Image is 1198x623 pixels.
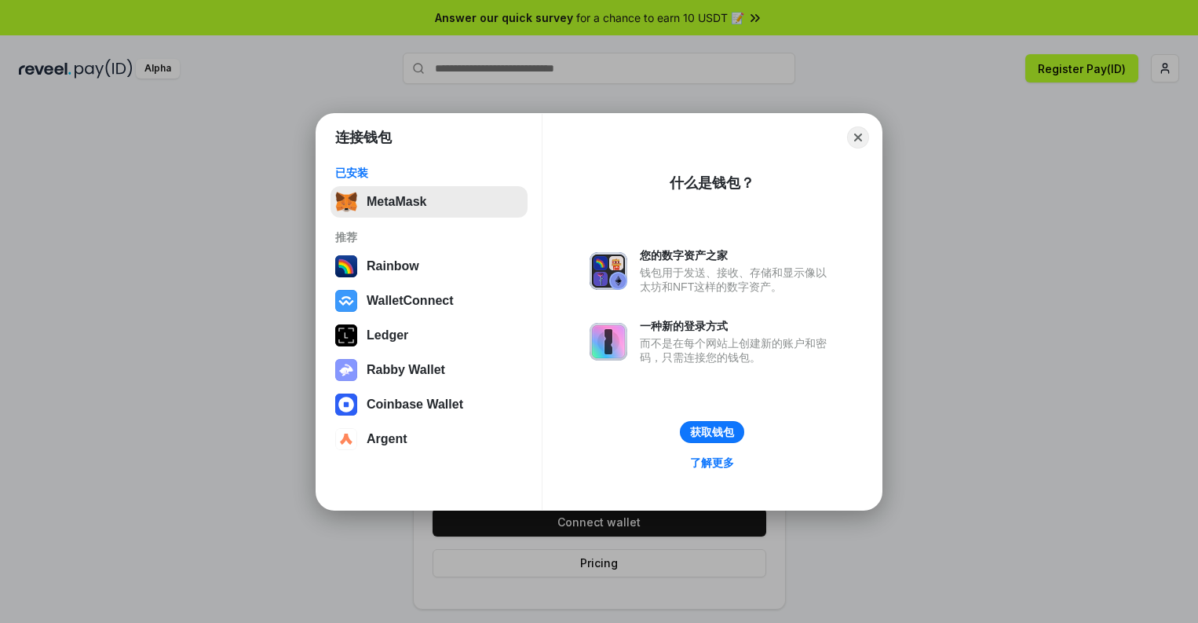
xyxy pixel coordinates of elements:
img: svg+xml,%3Csvg%20width%3D%2228%22%20height%3D%2228%22%20viewBox%3D%220%200%2028%2028%22%20fill%3D... [335,290,357,312]
button: Rainbow [331,251,528,282]
img: svg+xml,%3Csvg%20fill%3D%22none%22%20height%3D%2233%22%20viewBox%3D%220%200%2035%2033%22%20width%... [335,191,357,213]
div: 您的数字资产之家 [640,248,835,262]
img: svg+xml,%3Csvg%20width%3D%22120%22%20height%3D%22120%22%20viewBox%3D%220%200%20120%20120%22%20fil... [335,255,357,277]
button: Close [847,126,869,148]
button: WalletConnect [331,285,528,317]
button: Rabby Wallet [331,354,528,386]
button: Ledger [331,320,528,351]
div: 获取钱包 [690,425,734,439]
div: WalletConnect [367,294,454,308]
img: svg+xml,%3Csvg%20width%3D%2228%22%20height%3D%2228%22%20viewBox%3D%220%200%2028%2028%22%20fill%3D... [335,394,357,416]
div: MetaMask [367,195,426,209]
img: svg+xml,%3Csvg%20xmlns%3D%22http%3A%2F%2Fwww.w3.org%2F2000%2Fsvg%22%20width%3D%2228%22%20height%3... [335,324,357,346]
div: 钱包用于发送、接收、存储和显示像以太坊和NFT这样的数字资产。 [640,266,835,294]
a: 了解更多 [681,453,743,473]
button: Argent [331,423,528,455]
img: svg+xml,%3Csvg%20xmlns%3D%22http%3A%2F%2Fwww.w3.org%2F2000%2Fsvg%22%20fill%3D%22none%22%20viewBox... [335,359,357,381]
div: Rainbow [367,259,419,273]
img: svg+xml,%3Csvg%20xmlns%3D%22http%3A%2F%2Fwww.w3.org%2F2000%2Fsvg%22%20fill%3D%22none%22%20viewBox... [590,252,627,290]
div: Coinbase Wallet [367,398,463,412]
button: 获取钱包 [680,421,744,443]
img: svg+xml,%3Csvg%20xmlns%3D%22http%3A%2F%2Fwww.w3.org%2F2000%2Fsvg%22%20fill%3D%22none%22%20viewBox... [590,323,627,361]
div: 什么是钱包？ [670,174,754,192]
button: MetaMask [331,186,528,218]
h1: 连接钱包 [335,128,392,147]
div: Ledger [367,328,408,343]
div: Argent [367,432,407,446]
img: svg+xml,%3Csvg%20width%3D%2228%22%20height%3D%2228%22%20viewBox%3D%220%200%2028%2028%22%20fill%3D... [335,428,357,450]
div: Rabby Wallet [367,363,445,377]
button: Coinbase Wallet [331,389,528,420]
div: 而不是在每个网站上创建新的账户和密码，只需连接您的钱包。 [640,336,835,365]
div: 已安装 [335,166,523,180]
div: 推荐 [335,230,523,244]
div: 了解更多 [690,456,734,470]
div: 一种新的登录方式 [640,319,835,333]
